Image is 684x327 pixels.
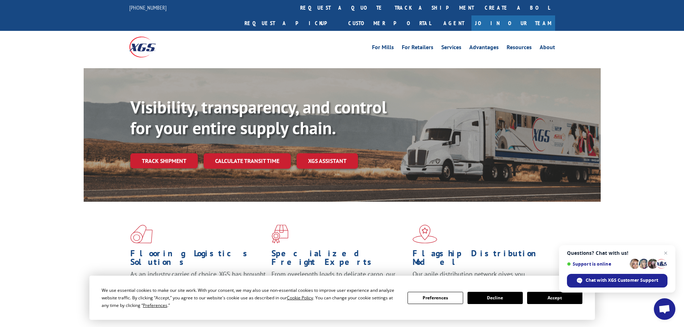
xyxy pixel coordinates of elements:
a: Request a pickup [239,15,343,31]
img: xgs-icon-total-supply-chain-intelligence-red [130,225,153,243]
a: For Retailers [402,45,433,52]
div: Cookie Consent Prompt [89,276,595,320]
a: Customer Portal [343,15,436,31]
div: We use essential cookies to make our site work. With your consent, we may also use non-essential ... [102,286,399,309]
span: Close chat [661,249,670,257]
a: Join Our Team [471,15,555,31]
span: Support is online [567,261,627,267]
span: Preferences [143,302,167,308]
span: Our agile distribution network gives you nationwide inventory management on demand. [413,270,545,287]
a: Resources [507,45,532,52]
span: Chat with XGS Customer Support [586,277,658,284]
h1: Specialized Freight Experts [271,249,407,270]
button: Decline [467,292,523,304]
div: Open chat [654,298,675,320]
a: Calculate transit time [204,153,291,169]
a: [PHONE_NUMBER] [129,4,167,11]
h1: Flooring Logistics Solutions [130,249,266,270]
b: Visibility, transparency, and control for your entire supply chain. [130,96,387,139]
span: As an industry carrier of choice, XGS has brought innovation and dedication to flooring logistics... [130,270,266,295]
div: Chat with XGS Customer Support [567,274,667,288]
button: Preferences [408,292,463,304]
a: For Mills [372,45,394,52]
img: xgs-icon-flagship-distribution-model-red [413,225,437,243]
img: xgs-icon-focused-on-flooring-red [271,225,288,243]
a: Advantages [469,45,499,52]
span: Questions? Chat with us! [567,250,667,256]
a: About [540,45,555,52]
a: Track shipment [130,153,198,168]
a: Services [441,45,461,52]
span: Cookie Policy [287,295,313,301]
a: Agent [436,15,471,31]
p: From overlength loads to delicate cargo, our experienced staff knows the best way to move your fr... [271,270,407,302]
button: Accept [527,292,582,304]
a: XGS ASSISTANT [297,153,358,169]
h1: Flagship Distribution Model [413,249,548,270]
